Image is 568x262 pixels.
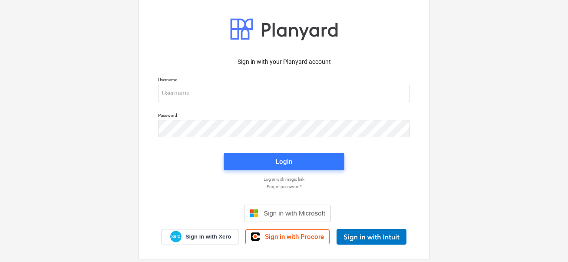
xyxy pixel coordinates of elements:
a: Log in with magic link [154,176,414,182]
div: Login [276,156,292,167]
img: Xero logo [170,231,182,242]
p: Username [158,77,410,84]
span: Sign in with Procore [265,233,324,241]
a: Sign in with Xero [162,229,239,244]
span: Sign in with Microsoft [264,209,325,217]
img: Microsoft logo [250,209,258,218]
p: Password [158,113,410,120]
p: Sign in with your Planyard account [158,57,410,66]
span: Sign in with Xero [185,233,231,241]
a: Forgot password? [154,184,414,189]
input: Username [158,85,410,102]
button: Login [224,153,344,170]
a: Sign in with Procore [245,229,330,244]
